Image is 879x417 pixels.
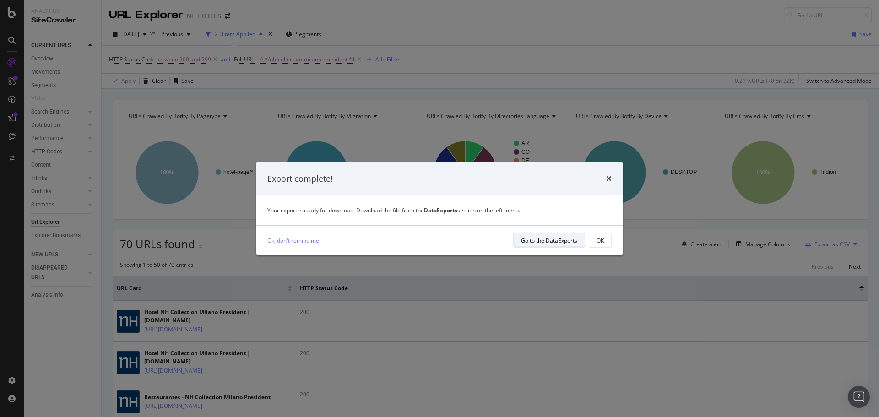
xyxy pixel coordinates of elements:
[256,162,623,255] div: modal
[267,236,319,245] a: Ok, don't remind me
[513,233,585,248] button: Go to the DataExports
[267,206,612,214] div: Your export is ready for download. Download the file from the
[606,173,612,185] div: times
[521,237,577,244] div: Go to the DataExports
[267,173,333,185] div: Export complete!
[424,206,457,214] strong: DataExports
[589,233,612,248] button: OK
[424,206,520,214] span: section on the left menu.
[597,237,604,244] div: OK
[848,386,870,408] div: Open Intercom Messenger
